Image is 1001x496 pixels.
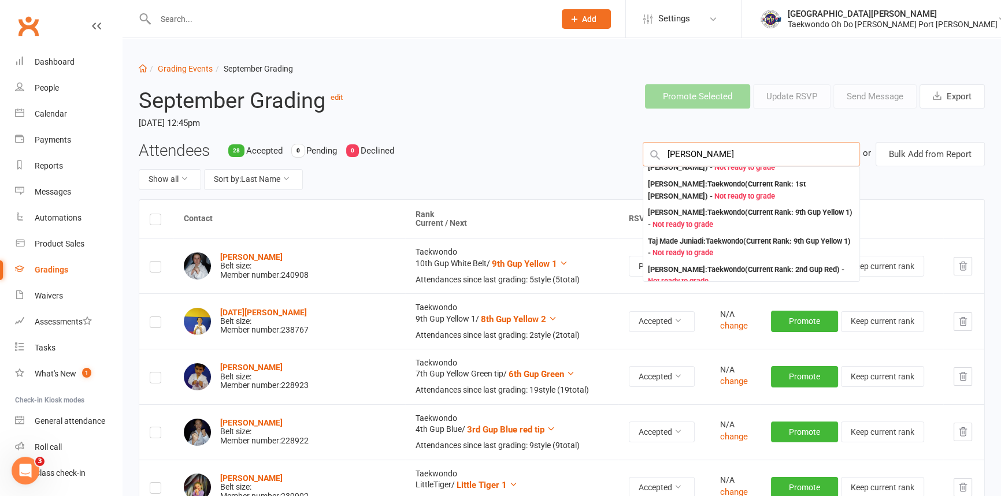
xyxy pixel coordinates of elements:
[220,363,283,372] a: [PERSON_NAME]
[629,256,691,277] button: Pending
[720,430,748,443] button: change
[35,57,75,66] div: Dashboard
[15,49,122,75] a: Dashboard
[204,169,303,190] button: Sort by:Last Name
[405,200,618,238] th: Rank Current / Next
[416,386,608,394] div: Attendances since last grading: 19 style ( 19 total)
[220,253,309,279] div: Belt size: Member number: 240908
[15,283,122,309] a: Waivers
[35,291,63,300] div: Waivers
[648,277,709,285] span: Not ready to grade
[509,369,564,379] span: 6th Gup Green
[361,146,394,156] span: Declined
[648,236,855,259] div: Taj Made Juniadi : Taekwondo (Current Rank: 9th Gup Yellow 1 ) -
[15,205,122,231] a: Automations
[720,420,750,429] div: N/A
[416,441,608,450] div: Attendances since last grading: 9 style ( 9 total)
[481,312,557,326] button: 8th Gup Yellow 2
[220,308,309,335] div: Belt size: Member number: 238767
[35,83,59,92] div: People
[35,161,63,170] div: Reports
[82,368,91,378] span: 1
[457,480,507,490] span: Little Tiger 1
[139,169,201,190] button: Show all
[35,442,62,452] div: Roll call
[771,366,838,387] button: Promote
[35,187,71,196] div: Messages
[714,163,775,171] span: Not ready to grade
[759,8,782,31] img: thumb_image1517475016.png
[35,317,92,326] div: Assessments
[246,146,283,156] span: Accepted
[771,422,838,442] button: Promote
[467,423,555,437] button: 3rd Gup Blue red tip
[629,366,695,387] button: Accepted
[292,144,305,157] div: 0
[139,142,210,160] h3: Attendees
[35,343,55,352] div: Tasks
[714,192,775,200] span: Not ready to grade
[213,62,293,75] li: September Grading
[618,200,709,238] th: RSVP
[306,146,337,156] span: Pending
[14,12,43,40] a: Clubworx
[509,367,575,381] button: 6th Gup Green
[220,308,307,317] strong: [DATE][PERSON_NAME]
[788,9,998,19] div: [GEOGRAPHIC_DATA][PERSON_NAME]
[15,101,122,127] a: Calendar
[346,144,359,157] div: 0
[331,93,343,102] a: edit
[788,19,998,29] div: Taekwondo Oh Do [PERSON_NAME] Port [PERSON_NAME]
[220,473,283,483] strong: [PERSON_NAME]
[139,113,481,133] time: [DATE] 12:45pm
[643,142,861,166] input: Search Members by name
[15,179,122,205] a: Messages
[35,109,67,118] div: Calendar
[15,460,122,486] a: Class kiosk mode
[35,457,45,466] span: 3
[35,468,86,478] div: Class check-in
[152,11,547,27] input: Search...
[720,366,750,374] div: N/A
[35,213,81,222] div: Automations
[15,361,122,387] a: What's New1
[184,252,211,279] img: Felicity Anderson
[12,457,39,484] iframe: Intercom live chat
[648,264,855,288] div: [PERSON_NAME] : Taekwondo (Current Rank: 2nd Gup Red ) -
[158,64,213,73] a: Grading Events
[658,6,690,32] span: Settings
[15,335,122,361] a: Tasks
[220,363,309,390] div: Belt size: Member number: 228923
[220,419,309,445] div: Belt size: Member number: 228922
[15,231,122,257] a: Product Sales
[652,248,713,257] span: Not ready to grade
[405,293,618,349] td: Taekwondo 9th Gup Yellow 1 /
[920,84,985,109] button: Export
[457,478,518,492] button: Little Tiger 1
[481,314,546,325] span: 8th Gup Yellow 2
[841,366,924,387] button: Keep current rank
[220,252,283,262] a: [PERSON_NAME]
[35,239,84,248] div: Product Sales
[15,127,122,153] a: Payments
[771,311,838,331] button: Promote
[184,363,211,390] img: Bodhi Bryne-Quinn
[863,142,871,164] div: or
[648,178,855,202] div: [PERSON_NAME] : Taekwondo (Current Rank: 1st [PERSON_NAME] ) -
[405,238,618,293] td: Taekwondo 10th Gup White Belt /
[841,256,924,277] button: Keep current rank
[228,144,244,157] div: 28
[184,419,211,446] img: Bonnie Byrne-Quinn
[629,311,695,332] button: Accepted
[416,331,608,340] div: Attendances since last grading: 2 style ( 2 total)
[416,275,608,284] div: Attendances since last grading: 5 style ( 5 total)
[720,476,750,484] div: N/A
[720,310,750,319] div: N/A
[405,404,618,460] td: Taekwondo 4th Gup Blue /
[648,207,855,230] div: [PERSON_NAME] : Taekwondo (Current Rank: 9th Gup Yellow 1 ) -
[15,153,122,179] a: Reports
[15,434,122,460] a: Roll call
[841,311,924,332] button: Keep current rank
